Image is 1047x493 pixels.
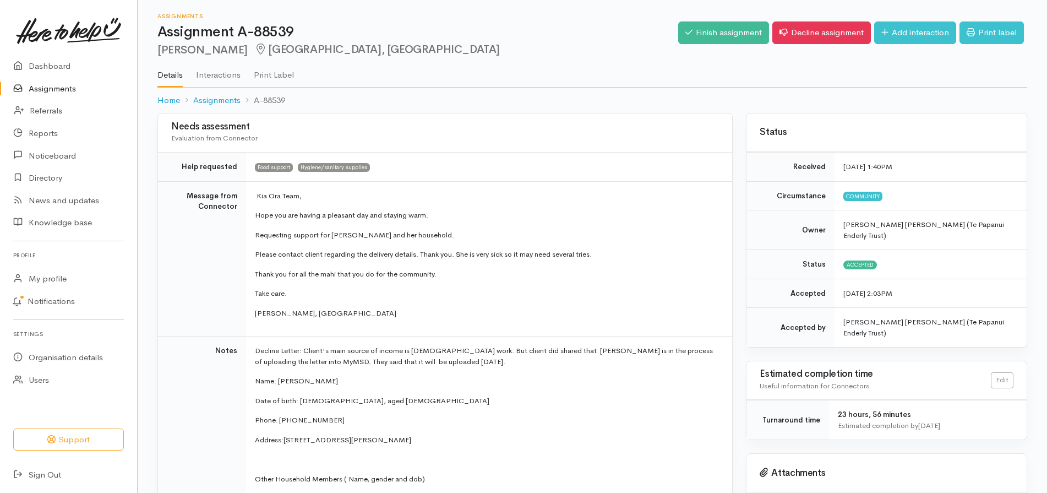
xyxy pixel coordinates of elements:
[959,21,1024,44] a: Print label
[157,13,678,19] h6: Assignments
[918,421,940,430] time: [DATE]
[157,94,180,107] a: Home
[760,369,991,380] h3: Estimated completion time
[241,94,285,107] li: A-88539
[991,372,1013,388] a: Edit
[838,420,1013,431] div: Estimated completion by
[746,210,835,250] td: Owner
[255,269,437,279] span: Thank you for all the mahi that you do for the community.
[746,153,835,182] td: Received
[255,191,719,202] p: Kia Ora Team,
[157,88,1027,113] nav: breadcrumb
[838,410,911,419] span: 23 hours, 56 minutes
[171,133,258,143] span: Evaluation from Connector
[196,56,241,86] a: Interactions
[157,44,678,56] h2: [PERSON_NAME]
[746,400,829,440] td: Turnaround time
[157,56,183,88] a: Details
[760,127,1013,138] h3: Status
[13,327,124,342] h6: Settings
[843,220,1004,240] span: [PERSON_NAME] [PERSON_NAME] (Te Papanui Enderly Trust)
[843,289,892,298] time: [DATE] 2:03PM
[255,415,345,425] span: Phone: [PHONE_NUMBER]
[158,181,246,337] td: Message from Connector
[874,21,956,44] a: Add interaction
[255,308,396,318] span: [PERSON_NAME], [GEOGRAPHIC_DATA]
[254,42,500,56] span: [GEOGRAPHIC_DATA], [GEOGRAPHIC_DATA]
[772,21,871,44] a: Decline assignment
[760,381,869,391] span: Useful information for Connectors
[13,429,124,451] button: Support
[157,24,678,40] h1: Assignment A-88539
[760,468,1013,479] h3: Attachments
[255,396,489,405] span: Date of birth: [DEMOGRAPHIC_DATA], aged [DEMOGRAPHIC_DATA]
[158,153,246,182] td: Help requested
[835,308,1027,348] td: [PERSON_NAME] [PERSON_NAME] (Te Papanui Enderly Trust)
[255,163,293,172] span: Food support
[255,435,719,446] p: [STREET_ADDRESS][PERSON_NAME]
[255,250,592,259] span: Please contact client regarding the delivery details. Thank you. She is very sick so it may need ...
[255,210,428,220] span: Hope you are having a pleasant day and staying warm.
[843,261,877,269] span: Accepted
[746,250,835,279] td: Status
[13,248,124,263] h6: Profile
[255,435,283,445] span: Address:
[255,230,454,240] span: Requesting support for [PERSON_NAME] and her household.
[746,181,835,210] td: Circumstance
[193,94,241,107] a: Assignments
[255,474,425,484] span: Other Household Members ( Name, gender and dob)
[254,56,294,86] a: Print Label
[678,21,769,44] a: Finish assignment
[843,162,892,171] time: [DATE] 1:40PM
[255,289,287,298] span: Take care.
[171,122,719,132] h3: Needs assessment
[255,345,719,367] p: Decline Letter: Client's main source of income is [DEMOGRAPHIC_DATA] work. But client did shared ...
[255,376,719,387] p: Name: [PERSON_NAME]
[746,308,835,348] td: Accepted by
[298,163,370,172] span: Hygiene/sanitary supplies
[843,192,882,201] span: Community
[746,279,835,308] td: Accepted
